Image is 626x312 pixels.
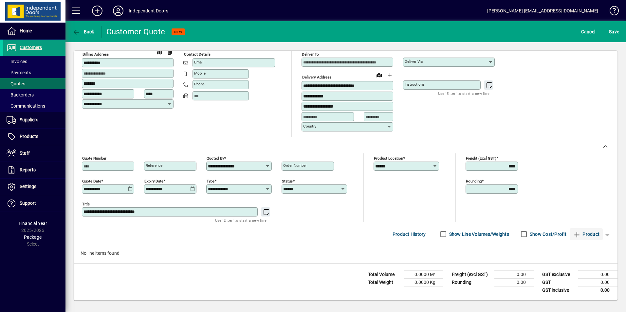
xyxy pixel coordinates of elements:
mat-label: Quote date [82,179,101,183]
mat-label: Deliver via [405,59,423,64]
td: 0.00 [494,270,534,278]
button: Choose address [384,70,395,80]
mat-label: Product location [374,156,403,160]
span: Communications [7,103,45,109]
td: GST exclusive [539,270,578,278]
span: Reports [20,167,36,172]
button: Product History [390,228,429,240]
mat-label: Instructions [405,82,425,87]
a: Reports [3,162,65,178]
mat-label: Country [303,124,316,129]
span: Suppliers [20,117,38,122]
td: Total Weight [365,278,404,286]
button: Copy to Delivery address [165,47,175,58]
span: Back [72,29,94,34]
app-page-header-button: Back [65,26,101,38]
td: GST [539,278,578,286]
mat-hint: Use 'Enter' to start a new line [438,90,489,97]
button: Back [71,26,96,38]
mat-label: Expiry date [144,179,163,183]
td: 0.00 [578,270,617,278]
span: Home [20,28,32,33]
a: Knowledge Base [605,1,618,23]
mat-label: Order number [283,163,307,168]
span: ave [609,26,619,37]
td: Rounding [449,278,494,286]
td: 0.0000 M³ [404,270,443,278]
a: Quotes [3,78,65,89]
div: [PERSON_NAME] [EMAIL_ADDRESS][DOMAIN_NAME] [487,6,598,16]
td: 0.0000 Kg [404,278,443,286]
span: Products [20,134,38,139]
a: View on map [154,47,165,57]
a: Products [3,129,65,145]
a: Communications [3,100,65,112]
a: Home [3,23,65,39]
span: Invoices [7,59,27,64]
span: Cancel [581,26,596,37]
mat-label: Deliver To [302,52,319,57]
span: Financial Year [19,221,47,226]
td: Freight (excl GST) [449,270,494,278]
a: Suppliers [3,112,65,128]
span: Package [24,234,42,240]
button: Product [570,228,603,240]
button: Profile [108,5,129,17]
a: Staff [3,145,65,162]
span: NEW [174,30,182,34]
a: Support [3,195,65,212]
button: Cancel [580,26,597,38]
mat-label: Mobile [194,71,206,76]
td: 0.00 [494,278,534,286]
div: Independent Doors [129,6,168,16]
span: Staff [20,150,30,156]
button: Add [87,5,108,17]
span: Payments [7,70,31,75]
mat-label: Reference [146,163,162,168]
span: Support [20,200,36,206]
mat-label: Freight (excl GST) [466,156,496,160]
mat-label: Phone [194,82,205,86]
a: View on map [374,70,384,80]
span: S [609,29,612,34]
mat-label: Quoted by [207,156,224,160]
span: Backorders [7,92,34,97]
a: Backorders [3,89,65,100]
td: GST inclusive [539,286,578,294]
button: Save [607,26,621,38]
a: Payments [3,67,65,78]
mat-label: Status [282,179,293,183]
label: Show Cost/Profit [528,231,566,237]
td: 0.00 [578,278,617,286]
mat-label: Type [207,179,214,183]
a: Invoices [3,56,65,67]
td: Total Volume [365,270,404,278]
mat-label: Title [82,201,90,206]
span: Quotes [7,81,25,86]
span: Settings [20,184,36,189]
mat-hint: Use 'Enter' to start a new line [215,217,267,224]
a: Settings [3,179,65,195]
label: Show Line Volumes/Weights [448,231,509,237]
span: Product History [393,229,426,239]
td: 0.00 [578,286,617,294]
span: Customers [20,45,42,50]
div: Customer Quote [106,26,165,37]
mat-label: Quote number [82,156,106,160]
mat-label: Email [194,60,204,64]
div: No line items found [74,243,617,263]
mat-label: Rounding [466,179,482,183]
span: Product [573,229,599,239]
